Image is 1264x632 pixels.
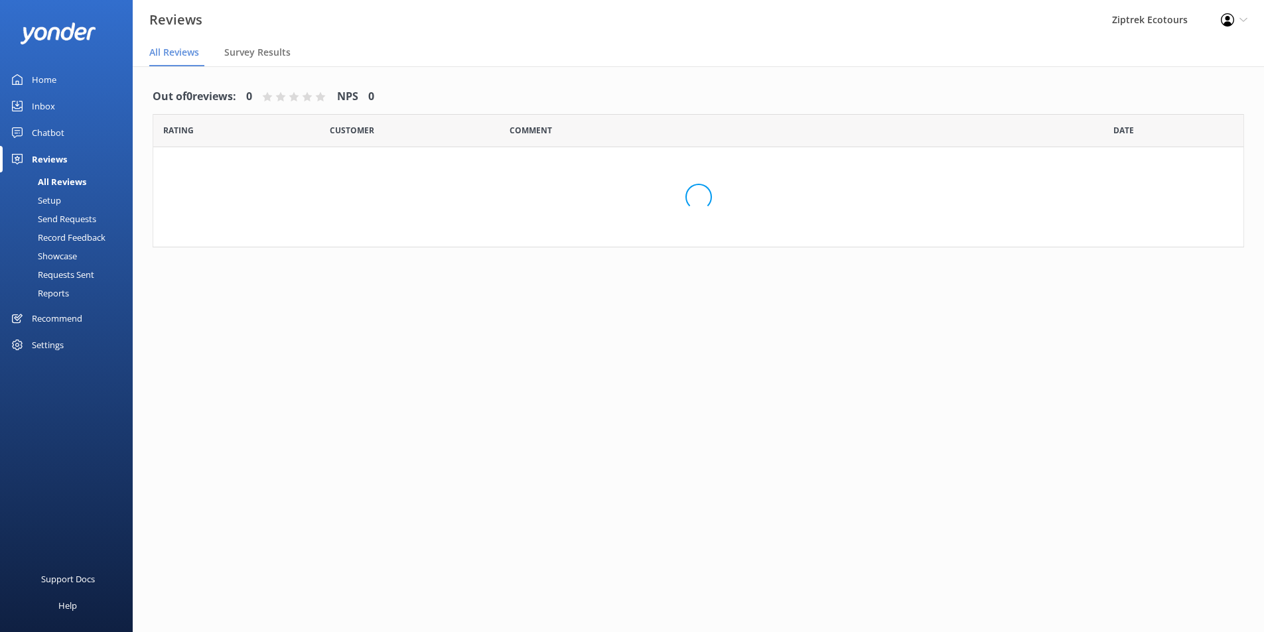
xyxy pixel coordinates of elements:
[58,592,77,619] div: Help
[32,119,64,146] div: Chatbot
[8,284,69,302] div: Reports
[8,172,86,191] div: All Reviews
[246,88,252,105] h4: 0
[330,124,374,137] span: Date
[153,88,236,105] h4: Out of 0 reviews:
[41,566,95,592] div: Support Docs
[163,124,194,137] span: Date
[32,66,56,93] div: Home
[8,247,133,265] a: Showcase
[224,46,291,59] span: Survey Results
[368,88,374,105] h4: 0
[8,247,77,265] div: Showcase
[32,305,82,332] div: Recommend
[8,191,133,210] a: Setup
[8,228,105,247] div: Record Feedback
[32,93,55,119] div: Inbox
[20,23,96,44] img: yonder-white-logo.png
[149,46,199,59] span: All Reviews
[8,284,133,302] a: Reports
[32,332,64,358] div: Settings
[1113,124,1134,137] span: Date
[149,9,202,31] h3: Reviews
[8,210,133,228] a: Send Requests
[510,124,552,137] span: Question
[8,191,61,210] div: Setup
[337,88,358,105] h4: NPS
[32,146,67,172] div: Reviews
[8,210,96,228] div: Send Requests
[8,172,133,191] a: All Reviews
[8,228,133,247] a: Record Feedback
[8,265,94,284] div: Requests Sent
[8,265,133,284] a: Requests Sent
